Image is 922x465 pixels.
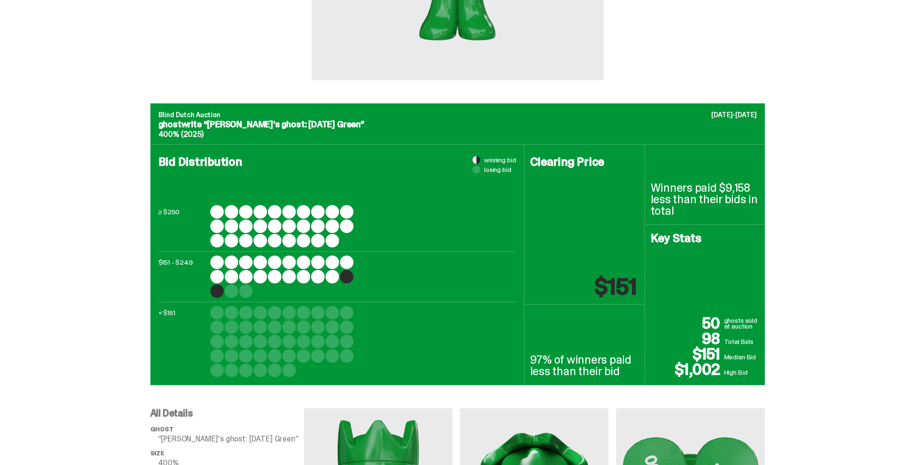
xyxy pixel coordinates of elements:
p: 98 [651,331,724,346]
p: All Details [150,408,304,418]
p: Winners paid $9,158 less than their bids in total [651,182,759,217]
p: < $151 [158,306,206,377]
p: ghostwrite “[PERSON_NAME]'s ghost: [DATE] Green” [158,120,757,129]
p: [DATE]-[DATE] [711,111,756,118]
p: ≥ $250 [158,205,206,247]
p: Median Bid [724,352,759,362]
p: $151 [651,346,724,362]
p: $1,002 [651,362,724,377]
p: $151 [594,275,636,298]
span: ghost [150,425,174,433]
p: $151 - $249 [158,256,206,298]
span: 400% (2025) [158,129,204,139]
span: winning bid [484,157,516,163]
h4: Key Stats [651,232,759,244]
h4: Bid Distribution [158,156,516,198]
p: Blind Dutch Auction [158,111,757,118]
span: Size [150,449,164,457]
p: Total Bids [724,337,759,346]
p: 97% of winners paid less than their bid [530,354,639,377]
h4: Clearing Price [530,156,639,168]
p: ghosts sold at auction [724,318,759,331]
p: 50 [651,316,724,331]
p: High Bid [724,367,759,377]
p: “[PERSON_NAME]'s ghost: [DATE] Green” [158,435,304,443]
span: losing bid [484,166,511,173]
